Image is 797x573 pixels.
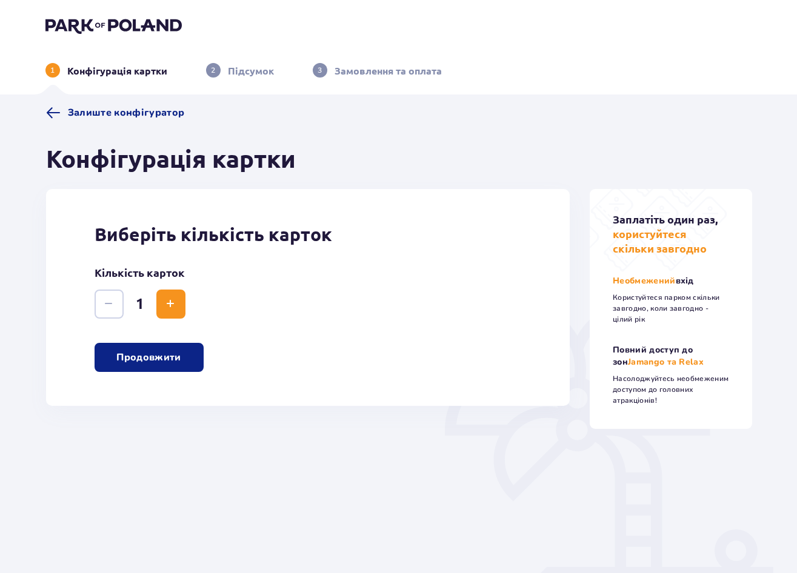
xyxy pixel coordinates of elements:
span: Заплатіть один раз, [613,213,718,225]
span: вхід [676,275,694,286]
p: 3 [318,65,322,76]
p: Необмежений [613,275,696,287]
a: Залиште конфігуратор [46,105,185,120]
p: 1 [50,65,55,76]
button: Продовжити [95,343,204,372]
div: 3Замовлення та оплата [313,63,442,78]
p: Кількість карток [95,265,185,280]
p: Підсумок [228,64,274,78]
p: Конфігурація картки [67,64,167,78]
p: Користуйтеся парком скільки завгодно, коли завгодно - цілий рік [613,292,729,325]
img: Park of Poland logo [45,17,182,34]
div: 1Конфігурація картки [45,63,167,78]
span: 1 [126,295,154,313]
p: Продовжити [116,351,181,364]
h1: Конфігурація картки [46,144,296,174]
p: 2 [211,65,215,76]
button: Зменшити [95,290,124,319]
p: Виберіть кількість карток [95,223,522,246]
button: Збільшити [156,290,185,319]
p: Насолоджуйтесь необмеженим доступом до головних атракціонів! [613,373,729,406]
p: Замовлення та оплата [335,64,442,78]
p: користуйтеся скільки завгодно [613,212,729,256]
p: Jamango та Relax [613,344,729,368]
span: Повний доступ до зон [613,344,693,368]
span: Залиште конфігуратор [68,106,184,119]
div: 2Підсумок [206,63,274,78]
